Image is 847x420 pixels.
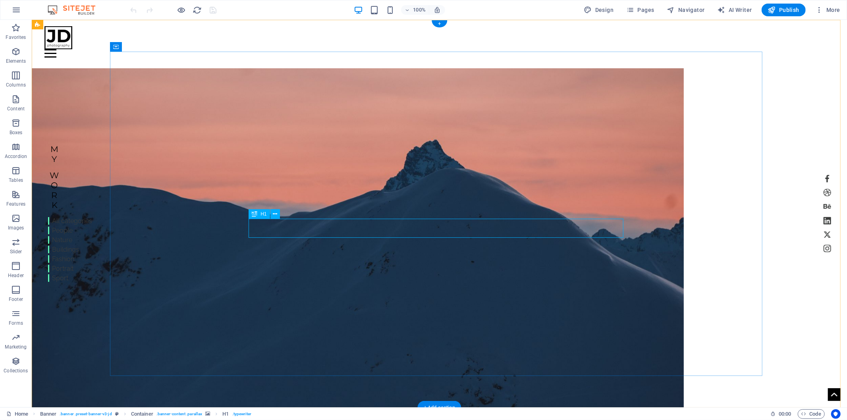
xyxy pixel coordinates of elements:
p: Favorites [6,34,26,40]
p: Images [8,225,24,231]
span: AI Writer [718,6,752,14]
span: 00 00 [779,409,791,419]
button: AI Writer [714,4,755,16]
i: This element is a customizable preset [115,412,119,416]
button: Click here to leave preview mode and continue editing [177,5,186,15]
p: Forms [9,320,23,326]
button: Pages [623,4,657,16]
p: Columns [6,82,26,88]
p: Accordion [5,153,27,160]
span: More [815,6,840,14]
button: Usercentrics [831,409,841,419]
p: Features [6,201,25,207]
h6: 100% [413,5,426,15]
span: H1 [260,212,266,216]
p: Content [7,106,25,112]
p: Elements [6,58,26,64]
span: : [784,411,785,417]
span: . banner-content .parallax [156,409,202,419]
p: Marketing [5,344,27,350]
span: Publish [768,6,799,14]
p: Footer [9,296,23,302]
span: Navigator [667,6,705,14]
div: Design (Ctrl+Alt+Y) [581,4,617,16]
button: Design [581,4,617,16]
i: Reload page [193,6,202,15]
i: On resize automatically adjust zoom level to fit chosen device. [434,6,441,13]
span: Click to select. Double-click to edit [222,409,229,419]
button: reload [193,5,202,15]
h6: Session time [770,409,791,419]
p: Tables [9,177,23,183]
img: Editor Logo [46,5,105,15]
a: Click to cancel selection. Double-click to open Pages [6,409,28,419]
button: 100% [401,5,429,15]
span: Pages [626,6,654,14]
div: + Add section [417,401,461,414]
button: More [812,4,843,16]
nav: breadcrumb [40,409,252,419]
p: Collections [4,368,28,374]
span: . banner .preset-banner-v3-jd [60,409,112,419]
span: . typewriter [232,409,252,419]
span: Click to select. Double-click to edit [40,409,57,419]
p: Header [8,272,24,279]
button: Code [798,409,825,419]
span: Click to select. Double-click to edit [131,409,153,419]
button: Navigator [664,4,708,16]
span: Design [584,6,614,14]
p: Slider [10,249,22,255]
span: Code [801,409,821,419]
i: This element contains a background [205,412,210,416]
p: Boxes [10,129,23,136]
div: + [432,20,447,27]
button: Publish [762,4,806,16]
